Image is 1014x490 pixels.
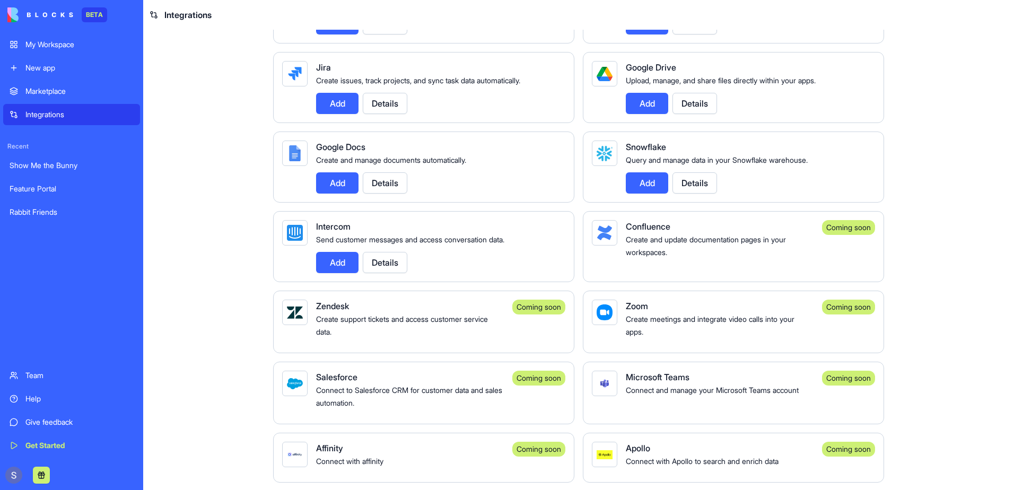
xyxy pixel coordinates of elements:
[3,435,140,456] a: Get Started
[316,372,357,382] span: Salesforce
[626,221,670,232] span: Confluence
[672,93,717,114] button: Details
[25,440,134,451] div: Get Started
[25,39,134,50] div: My Workspace
[25,370,134,381] div: Team
[316,314,488,336] span: Create support tickets and access customer service data.
[82,7,107,22] div: BETA
[316,457,383,466] span: Connect with affinity
[22,199,178,211] div: Tickets
[142,331,212,373] button: Help
[22,134,177,145] div: Send us a message
[512,442,565,457] div: Coming soon
[626,172,668,194] button: Add
[316,76,520,85] span: Create issues, track projects, and sync task data automatically.
[5,467,22,484] img: ACg8ocJg4p_dPqjhSL03u1SIVTGQdpy5AIiJU7nt3TQW-L-gyDNKzg=s96-c
[71,331,141,373] button: Messages
[7,7,73,22] img: logo
[22,180,190,191] div: Create a ticket
[626,314,794,336] span: Create meetings and integrate video calls into your apps.
[626,372,689,382] span: Microsoft Teams
[3,104,140,125] a: Integrations
[10,160,134,171] div: Show Me the Bunny
[23,357,47,365] span: Home
[25,109,134,120] div: Integrations
[3,34,140,55] a: My Workspace
[182,17,202,36] div: Close
[3,81,140,102] a: Marketplace
[363,93,407,114] button: Details
[3,412,140,433] a: Give feedback
[316,62,331,73] span: Jira
[626,235,786,257] span: Create and update documentation pages in your workspaces.
[363,172,407,194] button: Details
[822,442,875,457] div: Coming soon
[144,17,165,38] img: Profile image for Shelly
[822,220,875,235] div: Coming soon
[3,57,140,78] a: New app
[164,8,212,21] span: Integrations
[21,93,191,111] p: How can we help?
[316,93,359,114] button: Add
[316,252,359,273] button: Add
[22,259,178,270] div: FAQ
[316,301,349,311] span: Zendesk
[3,365,140,386] a: Team
[25,393,134,404] div: Help
[363,252,407,273] button: Details
[22,145,177,156] div: We'll be back online [DATE]
[626,443,650,453] span: Apollo
[626,62,676,73] span: Google Drive
[316,443,343,453] span: Affinity
[512,300,565,314] div: Coming soon
[15,230,197,251] button: Search for help
[25,63,134,73] div: New app
[626,386,799,395] span: Connect and manage your Microsoft Teams account
[316,155,466,164] span: Create and manage documents automatically.
[3,388,140,409] a: Help
[626,142,666,152] span: Snowflake
[21,20,34,37] img: logo
[22,235,86,246] span: Search for help
[10,183,134,194] div: Feature Portal
[512,371,565,386] div: Coming soon
[626,457,779,466] span: Connect with Apollo to search and enrich data
[626,155,808,164] span: Query and manage data in your Snowflake warehouse.
[88,357,125,365] span: Messages
[11,125,202,165] div: Send us a messageWe'll be back online [DATE]
[316,235,504,244] span: Send customer messages and access conversation data.
[15,255,197,275] div: FAQ
[3,155,140,176] a: Show Me the Bunny
[626,93,668,114] button: Add
[25,86,134,97] div: Marketplace
[7,7,107,22] a: BETA
[168,357,185,365] span: Help
[822,371,875,386] div: Coming soon
[3,178,140,199] a: Feature Portal
[15,195,197,215] div: Tickets
[822,300,875,314] div: Coming soon
[316,172,359,194] button: Add
[626,301,648,311] span: Zoom
[124,17,145,38] img: Profile image for Michal
[25,417,134,427] div: Give feedback
[3,142,140,151] span: Recent
[316,221,351,232] span: Intercom
[316,142,365,152] span: Google Docs
[672,172,717,194] button: Details
[316,386,502,407] span: Connect to Salesforce CRM for customer data and sales automation.
[626,76,816,85] span: Upload, manage, and share files directly within your apps.
[10,207,134,217] div: Rabbit Friends
[3,202,140,223] a: Rabbit Friends
[21,75,191,93] p: Hi [PERSON_NAME]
